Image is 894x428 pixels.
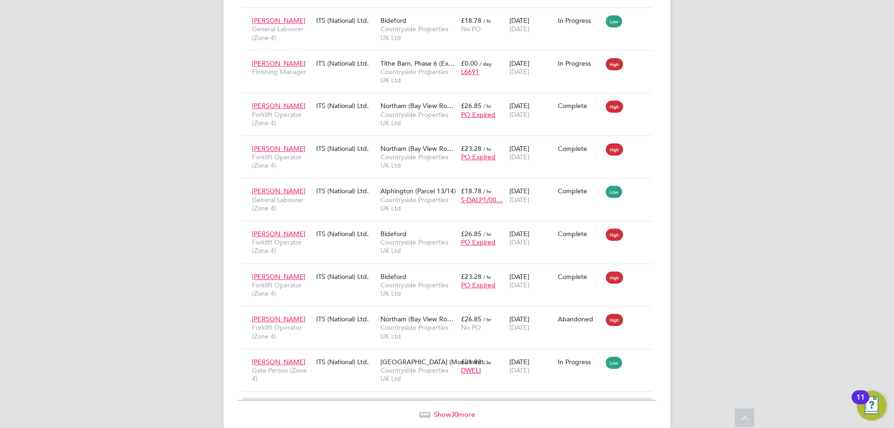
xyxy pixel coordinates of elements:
[252,315,305,323] span: [PERSON_NAME]
[480,60,492,67] span: / day
[380,187,456,195] span: Alphington (Parcel 13/14)
[252,68,312,76] span: Finishing Manager
[558,315,602,323] div: Abandoned
[483,359,491,366] span: / hr
[252,153,312,170] span: Forklift Operator (Zone 4)
[507,353,555,379] div: [DATE]
[509,153,529,161] span: [DATE]
[380,59,455,68] span: Tithe Barn, Phase 6 (Ex…
[558,59,602,68] div: In Progress
[606,357,622,369] span: Low
[252,187,305,195] span: [PERSON_NAME]
[558,144,602,153] div: Complete
[314,140,378,157] div: ITS (National) Ltd.
[461,153,495,161] span: PO Expired
[461,272,481,281] span: £23.28
[461,358,481,366] span: £21.92
[252,102,305,110] span: [PERSON_NAME]
[509,281,529,289] span: [DATE]
[606,101,623,113] span: High
[380,366,456,383] span: Countryside Properties UK Ltd
[606,15,622,27] span: Low
[483,145,491,152] span: / hr
[509,25,529,33] span: [DATE]
[558,102,602,110] div: Complete
[461,281,495,289] span: PO Expired
[461,196,503,204] span: S-DALP1/00…
[461,366,481,374] span: DWELI
[250,139,652,147] a: [PERSON_NAME]Forklift Operator (Zone 4)ITS (National) Ltd.Northam (Bay View Ro…Countryside Proper...
[314,353,378,371] div: ITS (National) Ltd.
[461,16,481,25] span: £18.78
[461,315,481,323] span: £26.85
[451,410,458,419] span: 30
[507,225,555,251] div: [DATE]
[252,59,305,68] span: [PERSON_NAME]
[606,314,623,326] span: High
[483,231,491,238] span: / hr
[252,281,312,298] span: Forklift Operator (Zone 4)
[461,187,481,195] span: £18.78
[250,224,652,232] a: [PERSON_NAME]Forklift Operator (Zone 4)ITS (National) Ltd.BidefordCountryside Properties UK Ltd£2...
[252,196,312,212] span: General Labourer (Zone 4)
[380,102,454,110] span: Northam (Bay View Ro…
[380,238,456,255] span: Countryside Properties UK Ltd
[606,272,623,284] span: High
[507,12,555,38] div: [DATE]
[314,182,378,200] div: ITS (National) Ltd.
[252,144,305,153] span: [PERSON_NAME]
[252,272,305,281] span: [PERSON_NAME]
[507,268,555,294] div: [DATE]
[606,229,623,241] span: High
[250,267,652,275] a: [PERSON_NAME]Forklift Operator (Zone 4)ITS (National) Ltd.BidefordCountryside Properties UK Ltd£2...
[314,12,378,29] div: ITS (National) Ltd.
[380,16,406,25] span: Bideford
[380,272,406,281] span: Bideford
[483,17,491,24] span: / hr
[252,323,312,340] span: Forklift Operator (Zone 4)
[483,316,491,323] span: / hr
[252,25,312,41] span: General Labourer (Zone 4)
[252,16,305,25] span: [PERSON_NAME]
[314,225,378,243] div: ITS (National) Ltd.
[509,68,529,76] span: [DATE]
[606,143,623,156] span: High
[461,110,495,119] span: PO Expired
[509,366,529,374] span: [DATE]
[507,182,555,208] div: [DATE]
[380,196,456,212] span: Countryside Properties UK Ltd
[507,140,555,166] div: [DATE]
[314,268,378,285] div: ITS (National) Ltd.
[380,110,456,127] span: Countryside Properties UK Ltd
[606,58,623,70] span: High
[558,358,602,366] div: In Progress
[380,315,454,323] span: Northam (Bay View Ro…
[252,358,305,366] span: [PERSON_NAME]
[380,230,406,238] span: Bideford
[461,25,481,33] span: No PO
[483,188,491,195] span: / hr
[252,230,305,238] span: [PERSON_NAME]
[509,238,529,246] span: [DATE]
[857,391,887,421] button: Open Resource Center, 11 new notifications
[250,182,652,190] a: [PERSON_NAME]General Labourer (Zone 4)ITS (National) Ltd.Alphington (Parcel 13/14)Countryside Pro...
[461,59,478,68] span: £0.00
[461,238,495,246] span: PO Expired
[380,25,456,41] span: Countryside Properties UK Ltd
[250,96,652,104] a: [PERSON_NAME]Forklift Operator (Zone 4)ITS (National) Ltd.Northam (Bay View Ro…Countryside Proper...
[380,358,490,366] span: [GEOGRAPHIC_DATA] (Monument…
[509,323,529,332] span: [DATE]
[250,54,652,62] a: [PERSON_NAME]Finishing ManagerITS (National) Ltd.Tithe Barn, Phase 6 (Ex…Countryside Properties U...
[380,323,456,340] span: Countryside Properties UK Ltd
[434,410,475,419] span: Show more
[380,153,456,170] span: Countryside Properties UK Ltd
[507,310,555,336] div: [DATE]
[380,68,456,84] span: Countryside Properties UK Ltd
[558,16,602,25] div: In Progress
[856,397,865,409] div: 11
[314,54,378,72] div: ITS (National) Ltd.
[250,310,652,318] a: [PERSON_NAME]Forklift Operator (Zone 4)ITS (National) Ltd.Northam (Bay View Ro…Countryside Proper...
[250,353,652,360] a: [PERSON_NAME]Gate Person (Zone 4)ITS (National) Ltd.[GEOGRAPHIC_DATA] (Monument…Countryside Prope...
[252,366,312,383] span: Gate Person (Zone 4)
[558,272,602,281] div: Complete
